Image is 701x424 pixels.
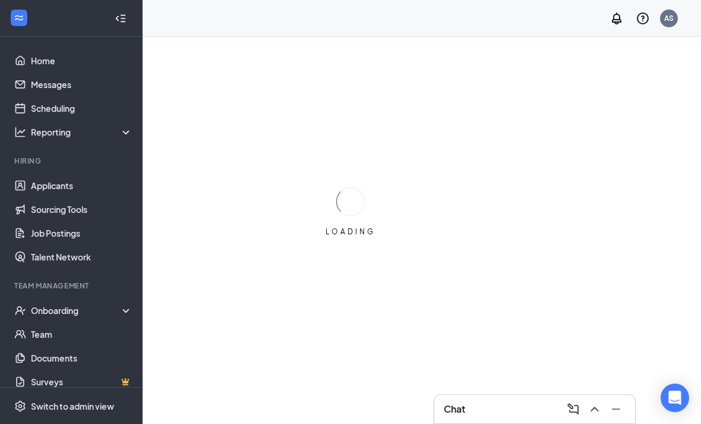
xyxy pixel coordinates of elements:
button: ComposeMessage [564,400,583,419]
svg: QuestionInfo [636,11,650,26]
a: Talent Network [31,245,132,269]
div: Reporting [31,126,133,138]
a: Sourcing Tools [31,197,132,221]
div: Switch to admin view [31,400,114,412]
button: ChevronUp [585,400,604,419]
a: Team [31,322,132,346]
div: Team Management [14,281,130,291]
svg: UserCheck [14,304,26,316]
a: SurveysCrown [31,370,132,394]
a: Messages [31,73,132,96]
svg: ComposeMessage [566,402,580,416]
a: Home [31,49,132,73]
svg: Analysis [14,126,26,138]
a: Applicants [31,174,132,197]
div: Open Intercom Messenger [661,384,689,412]
h3: Chat [444,403,465,416]
a: Scheduling [31,96,132,120]
svg: ChevronUp [588,402,602,416]
div: LOADING [321,227,380,237]
svg: Notifications [610,11,624,26]
svg: Collapse [115,12,127,24]
a: Documents [31,346,132,370]
a: Job Postings [31,221,132,245]
button: Minimize [607,400,626,419]
div: Onboarding [31,304,122,316]
svg: Settings [14,400,26,412]
div: AS [664,13,674,23]
svg: WorkstreamLogo [13,12,25,24]
svg: Minimize [609,402,623,416]
div: Hiring [14,156,130,166]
